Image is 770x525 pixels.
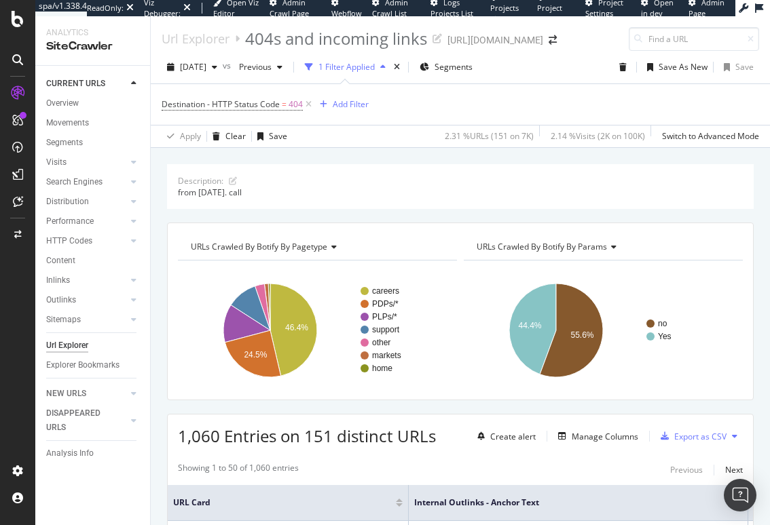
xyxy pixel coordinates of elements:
[162,56,223,78] button: [DATE]
[372,338,390,347] text: other
[553,428,638,444] button: Manage Columns
[225,130,246,142] div: Clear
[670,462,703,478] button: Previous
[173,497,392,509] span: URL Card
[414,56,478,78] button: Segments
[629,27,759,51] input: Find a URL
[46,338,141,353] a: Url Explorer
[162,31,230,46] a: Url Explorer
[46,446,141,461] a: Analysis Info
[46,96,141,111] a: Overview
[46,406,127,435] a: DISAPPEARED URLS
[725,464,743,475] div: Next
[46,234,127,248] a: HTTP Codes
[518,322,541,331] text: 44.4%
[46,175,103,189] div: Search Engines
[178,271,458,389] svg: A chart.
[572,431,638,442] div: Manage Columns
[46,155,67,170] div: Visits
[658,332,672,341] text: Yes
[735,61,754,73] div: Save
[87,3,124,14] div: ReadOnly:
[659,61,708,73] div: Save As New
[46,77,127,91] a: CURRENT URLS
[414,497,715,509] span: Internal Outlinks - Anchor Text
[372,364,392,373] text: home
[46,293,127,307] a: Outlinks
[46,254,141,268] a: Content
[178,175,223,187] div: Description:
[234,61,272,73] span: Previous
[207,125,246,147] button: Clear
[46,116,141,130] a: Movements
[46,446,94,461] div: Analysis Info
[46,387,127,401] a: NEW URLS
[655,425,727,447] button: Export as CSV
[46,214,127,229] a: Performance
[180,130,201,142] div: Apply
[46,234,92,248] div: HTTP Codes
[642,56,708,78] button: Save As New
[244,350,267,359] text: 24.5%
[191,241,327,252] span: URLs Crawled By Botify By pagetype
[180,61,206,73] span: 2025 Aug. 31st
[670,464,703,475] div: Previous
[46,293,76,307] div: Outlinks
[46,273,70,288] div: Inlinks
[46,155,127,170] a: Visits
[372,312,397,322] text: PLPs/*
[372,299,399,309] text: PDPs/*
[299,56,391,78] button: 1 Filter Applied
[372,325,400,334] text: support
[725,462,743,478] button: Next
[718,56,754,78] button: Save
[162,125,201,147] button: Apply
[46,136,83,150] div: Segments
[464,271,744,389] svg: A chart.
[724,479,756,511] div: Open Intercom Messenger
[46,39,139,54] div: SiteCrawler
[447,33,543,47] div: [URL][DOMAIN_NAME]
[46,406,115,435] div: DISAPPEARED URLS
[674,431,727,442] div: Export as CSV
[391,60,403,74] div: times
[46,338,88,353] div: Url Explorer
[490,431,536,442] div: Create alert
[445,130,534,142] div: 2.31 % URLs ( 151 on 7K )
[314,96,369,113] button: Add Filter
[477,241,607,252] span: URLs Crawled By Botify By params
[46,116,89,130] div: Movements
[46,175,127,189] a: Search Engines
[318,61,375,73] div: 1 Filter Applied
[282,98,287,110] span: =
[46,313,81,327] div: Sitemaps
[537,3,562,24] span: Project Page
[372,351,401,360] text: markets
[46,387,86,401] div: NEW URLS
[662,130,759,142] div: Switch to Advanced Mode
[178,187,743,198] div: from [DATE]. call
[333,98,369,110] div: Add Filter
[46,195,89,209] div: Distribution
[269,130,287,142] div: Save
[234,56,288,78] button: Previous
[46,96,79,111] div: Overview
[46,358,120,372] div: Explorer Bookmarks
[474,236,731,258] h4: URLs Crawled By Botify By params
[245,27,427,50] div: 404s and incoming links
[188,236,445,258] h4: URLs Crawled By Botify By pagetype
[472,425,536,447] button: Create alert
[551,130,645,142] div: 2.14 % Visits ( 2K on 100K )
[549,35,557,45] div: arrow-right-arrow-left
[46,77,105,91] div: CURRENT URLS
[372,286,399,296] text: careers
[46,27,139,39] div: Analytics
[331,8,362,18] span: Webflow
[162,98,280,110] span: Destination - HTTP Status Code
[658,319,667,328] text: no
[490,3,519,24] span: Projects List
[571,330,594,340] text: 55.6%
